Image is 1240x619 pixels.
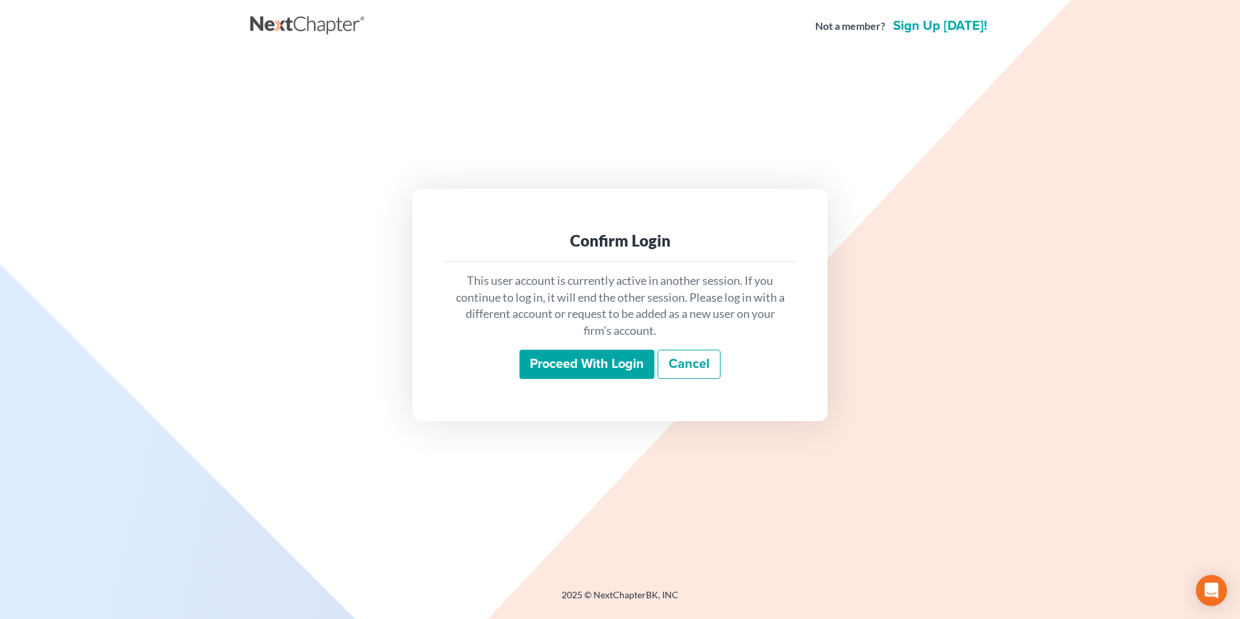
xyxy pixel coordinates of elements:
a: Cancel [658,350,721,380]
div: 2025 © NextChapterBK, INC [250,589,990,612]
a: Sign up [DATE]! [890,19,990,32]
strong: Not a member? [815,19,885,34]
div: Open Intercom Messenger [1196,575,1227,606]
input: Proceed with login [519,350,654,380]
div: Confirm Login [454,230,786,251]
p: This user account is currently active in another session. If you continue to log in, it will end ... [454,273,786,339]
